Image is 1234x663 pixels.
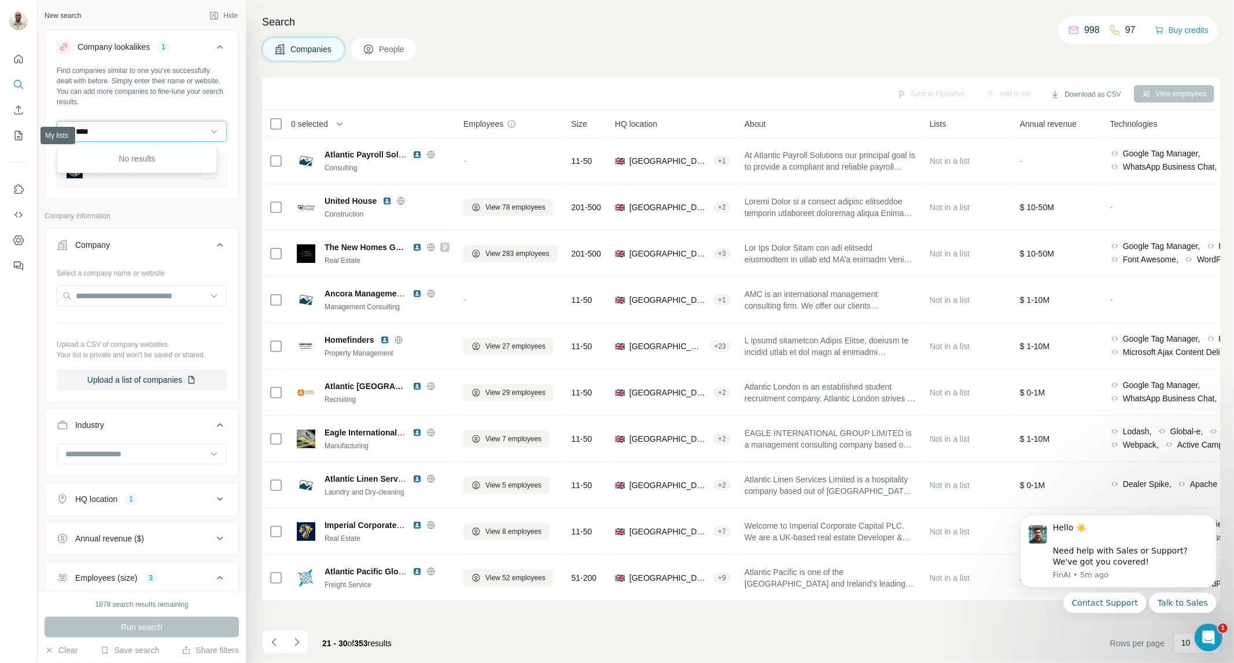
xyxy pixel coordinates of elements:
div: + 23 [710,341,731,351]
button: View 8 employees [463,523,550,540]
span: 🇬🇧 [615,526,625,537]
button: View 283 employees [463,245,558,262]
span: [GEOGRAPHIC_DATA], [GEOGRAPHIC_DATA], [GEOGRAPHIC_DATA] [629,202,709,213]
button: Use Surfe API [9,204,28,225]
span: Not in a list [930,295,970,305]
p: Company information [45,211,239,221]
span: Not in a list [930,249,970,258]
span: Not in a list [930,434,970,444]
span: 1 [1218,624,1228,633]
span: 201-500 [572,202,601,213]
span: Google Tag Manager, [1123,379,1200,391]
span: WhatsApp Business Chat, [1123,393,1217,404]
span: Loremi Dolor si a consect adipisc elitseddoe temporin utlaboreet doloremag aliqua Enimad min ven ... [745,196,916,219]
span: - [1110,203,1113,212]
div: + 2 [713,480,731,490]
button: View 78 employees [463,199,554,216]
img: Logo of Eagle International Group [297,430,315,448]
button: My lists [9,125,28,146]
div: + 9 [713,573,731,583]
div: Consulting [325,163,450,173]
img: LinkedIn logo [412,428,422,437]
button: Employees (size)3 [45,564,238,596]
span: WhatsApp Business Chat, [1123,161,1217,173]
span: 201-500 [572,248,601,259]
span: Webpack, [1123,439,1159,450]
div: 1 [124,494,138,504]
div: + 1 [713,295,731,305]
span: 11-50 [572,155,592,167]
span: Size [572,118,587,130]
span: $ 10-50M [1020,249,1054,258]
button: View 29 employees [463,384,554,401]
div: Real Estate [325,255,450,266]
div: + 2 [713,434,731,444]
span: 🇬🇧 [615,155,625,167]
span: [GEOGRAPHIC_DATA], [GEOGRAPHIC_DATA], [GEOGRAPHIC_DATA] [629,155,709,167]
img: LinkedIn logo [382,196,392,206]
div: Find companies similar to one you've successfully dealt with before. Simply enter their name or w... [57,65,227,107]
img: Logo of Atlantic Linen Services [297,476,315,494]
button: HQ location1 [45,485,238,513]
span: 353 [354,639,367,648]
img: LinkedIn logo [412,474,422,483]
span: - [1020,156,1023,166]
span: 11-50 [572,433,592,445]
span: Lodash, [1123,426,1152,437]
span: EAGLE INTERNATIONAL GROUP LIMITED is a management consulting company based out of [STREET_ADDRESS]. [745,427,916,450]
span: 11-50 [572,340,592,352]
span: 🇬🇧 [615,248,625,259]
span: [GEOGRAPHIC_DATA], [GEOGRAPHIC_DATA] [629,387,709,398]
span: View 27 employees [485,341,546,351]
span: - [1110,295,1113,305]
span: - [463,156,466,166]
span: [GEOGRAPHIC_DATA], [GEOGRAPHIC_DATA], [GEOGRAPHIC_DATA] [629,340,705,352]
span: View 78 employees [485,202,546,213]
span: Global-e, [1170,426,1203,437]
span: 🇬🇧 [615,202,625,213]
span: Employees [463,118,503,130]
span: $ 0-1M [1020,388,1045,397]
span: Annual revenue [1020,118,1077,130]
span: Dealer Spike, [1123,478,1172,490]
button: Share filters [182,644,239,656]
img: LinkedIn logo [412,289,422,298]
img: Logo of The New Homes Group [297,244,315,263]
span: View 7 employees [485,434,542,444]
img: Logo of United House [297,198,315,217]
button: View 5 employees [463,477,550,494]
span: Companies [290,43,333,55]
span: [GEOGRAPHIC_DATA], [GEOGRAPHIC_DATA]|Southern|[GEOGRAPHIC_DATA] (SO)|[GEOGRAPHIC_DATA] [629,433,709,445]
button: Annual revenue ($) [45,525,238,552]
span: [GEOGRAPHIC_DATA], [GEOGRAPHIC_DATA], [GEOGRAPHIC_DATA] [629,248,709,259]
p: 998 [1084,23,1100,37]
span: 51-200 [572,572,597,584]
span: View 5 employees [485,480,542,490]
span: 🇬🇧 [615,387,625,398]
button: Search [9,74,28,95]
button: Company lookalikes1 [45,33,238,65]
div: Annual revenue ($) [75,533,144,544]
span: Atlantic Linen Services [325,474,414,483]
img: Avatar [9,12,28,30]
span: Not in a list [930,527,970,536]
span: 11-50 [572,294,592,306]
div: Company lookalikes [78,41,150,53]
button: View 52 employees [463,569,554,587]
span: Font Awesome, [1123,254,1178,265]
img: LinkedIn logo [412,521,422,530]
span: 0 selected [291,118,328,130]
button: Navigate to next page [285,631,308,654]
span: 21 - 30 [322,639,348,648]
span: Not in a list [930,573,970,583]
span: Imperial Corporate Capital PLC [325,521,444,530]
span: 11-50 [572,479,592,491]
button: Upload a list of companies [57,369,227,390]
span: Atlantic Linen Services Limited is a hospitality company based out of [GEOGRAPHIC_DATA], [GEOGRAP... [745,474,916,497]
button: Feedback [9,255,28,276]
button: Quick start [9,49,28,69]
